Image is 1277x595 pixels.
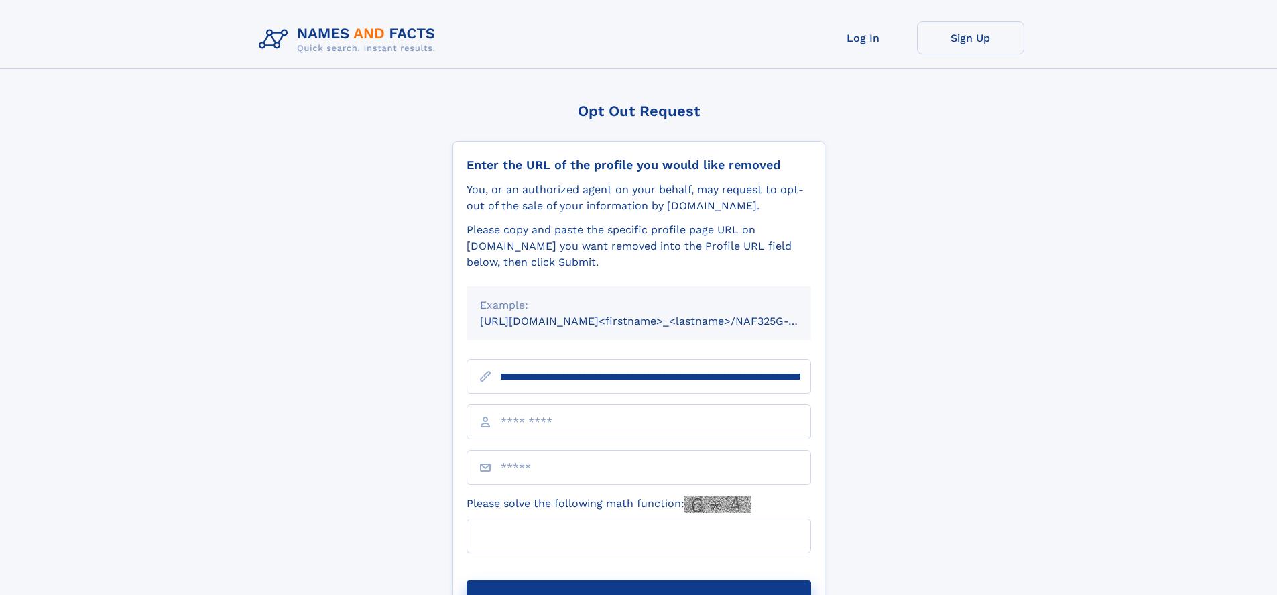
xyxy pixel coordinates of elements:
[917,21,1024,54] a: Sign Up
[467,182,811,214] div: You, or an authorized agent on your behalf, may request to opt-out of the sale of your informatio...
[467,222,811,270] div: Please copy and paste the specific profile page URL on [DOMAIN_NAME] you want removed into the Pr...
[467,496,751,513] label: Please solve the following math function:
[253,21,446,58] img: Logo Names and Facts
[452,103,825,119] div: Opt Out Request
[480,315,837,327] small: [URL][DOMAIN_NAME]<firstname>_<lastname>/NAF325G-xxxxxxxx
[467,158,811,172] div: Enter the URL of the profile you would like removed
[810,21,917,54] a: Log In
[480,297,798,313] div: Example:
